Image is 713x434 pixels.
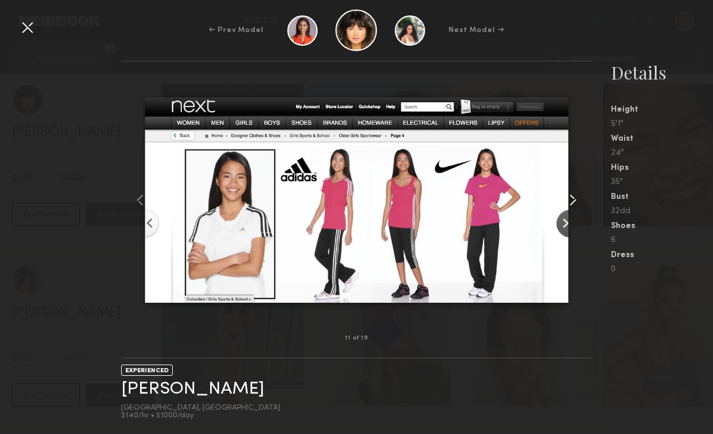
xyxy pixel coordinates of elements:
[611,164,713,172] div: Hips
[611,149,713,157] div: 24"
[611,178,713,186] div: 35"
[611,106,713,114] div: Height
[121,404,280,412] div: [GEOGRAPHIC_DATA], [GEOGRAPHIC_DATA]
[121,412,280,420] div: $140/hr • $1000/day
[611,236,713,245] div: 6
[121,380,264,398] a: [PERSON_NAME]
[611,120,713,128] div: 5'1"
[449,25,504,36] div: Next Model →
[611,135,713,143] div: Waist
[611,207,713,216] div: 32dd
[209,25,264,36] div: ← Prev Model
[611,251,713,259] div: Dress
[611,265,713,274] div: 0
[611,222,713,230] div: Shoes
[611,193,713,201] div: Bust
[345,335,367,341] div: 11 of 19
[611,61,713,84] div: Details
[121,365,173,376] div: EXPERIENCED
